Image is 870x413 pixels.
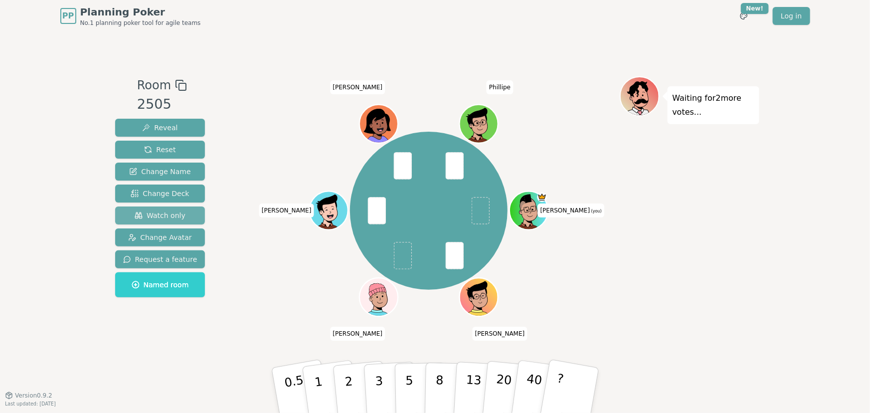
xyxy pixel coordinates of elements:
[115,163,205,181] button: Change Name
[673,91,754,119] p: Waiting for 2 more votes...
[511,193,547,229] button: Click to change your avatar
[115,141,205,159] button: Reset
[773,7,810,25] a: Log in
[115,185,205,203] button: Change Deck
[473,327,527,341] span: Click to change your name
[735,7,753,25] button: New!
[741,3,769,14] div: New!
[115,119,205,137] button: Reveal
[142,123,177,133] span: Reveal
[123,254,197,264] span: Request a feature
[62,10,74,22] span: PP
[331,327,385,341] span: Click to change your name
[128,232,192,242] span: Change Avatar
[115,206,205,224] button: Watch only
[487,80,513,94] span: Click to change your name
[137,76,171,94] span: Room
[132,280,189,290] span: Named room
[5,401,56,407] span: Last updated: [DATE]
[537,193,547,202] span: Toce is the host
[331,80,385,94] span: Click to change your name
[129,167,190,177] span: Change Name
[60,5,201,27] a: PPPlanning PokerNo.1 planning poker tool for agile teams
[115,250,205,268] button: Request a feature
[131,189,189,199] span: Change Deck
[135,210,185,220] span: Watch only
[15,392,52,400] span: Version 0.9.2
[80,5,201,19] span: Planning Poker
[115,228,205,246] button: Change Avatar
[538,204,604,217] span: Click to change your name
[5,392,52,400] button: Version0.9.2
[115,272,205,297] button: Named room
[80,19,201,27] span: No.1 planning poker tool for agile teams
[590,209,602,213] span: (you)
[137,94,187,115] div: 2505
[144,145,175,155] span: Reset
[259,204,314,217] span: Click to change your name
